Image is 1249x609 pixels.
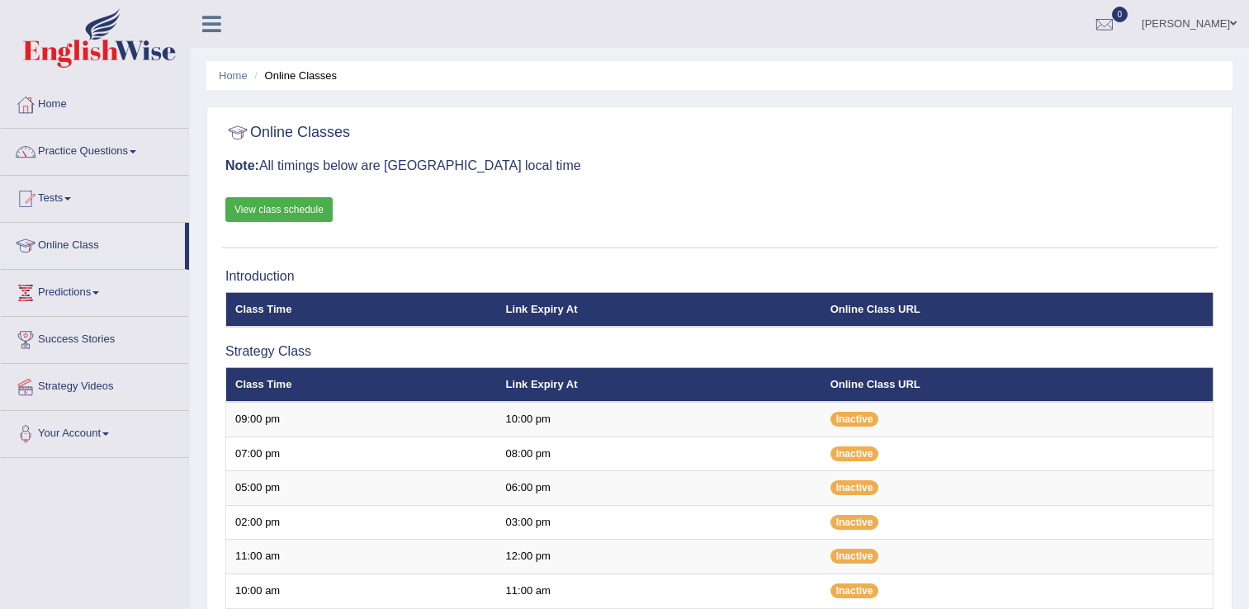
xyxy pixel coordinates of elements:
b: Note: [225,158,259,172]
a: Online Class [1,223,185,264]
span: Inactive [830,583,879,598]
td: 11:00 am [226,540,497,574]
a: Home [1,82,189,123]
th: Online Class URL [821,292,1214,327]
a: Strategy Videos [1,364,189,405]
h2: Online Classes [225,120,350,145]
span: Inactive [830,549,879,564]
td: 02:00 pm [226,505,497,540]
h3: Strategy Class [225,344,1214,359]
td: 05:00 pm [226,471,497,506]
th: Online Class URL [821,367,1214,402]
h3: All timings below are [GEOGRAPHIC_DATA] local time [225,158,1214,173]
th: Link Expiry At [497,367,821,402]
li: Online Classes [250,68,337,83]
td: 10:00 am [226,574,497,609]
a: Success Stories [1,317,189,358]
td: 09:00 pm [226,402,497,437]
td: 06:00 pm [497,471,821,506]
span: Inactive [830,515,879,530]
span: Inactive [830,412,879,427]
td: 12:00 pm [497,540,821,574]
a: Practice Questions [1,129,189,170]
a: View class schedule [225,197,333,222]
td: 08:00 pm [497,437,821,471]
td: 07:00 pm [226,437,497,471]
a: Tests [1,176,189,217]
th: Class Time [226,292,497,327]
th: Link Expiry At [497,292,821,327]
a: Your Account [1,411,189,452]
span: Inactive [830,446,879,461]
td: 03:00 pm [497,505,821,540]
td: 11:00 am [497,574,821,609]
span: Inactive [830,480,879,495]
span: 0 [1112,7,1128,22]
td: 10:00 pm [497,402,821,437]
a: Predictions [1,270,189,311]
th: Class Time [226,367,497,402]
a: Home [219,69,248,82]
h3: Introduction [225,269,1214,284]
